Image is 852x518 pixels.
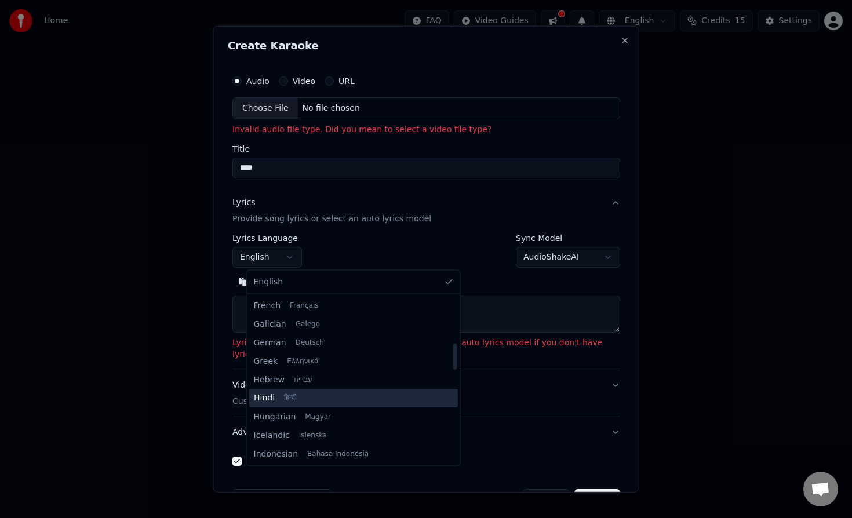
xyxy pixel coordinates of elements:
span: Français [290,301,318,310]
span: Galician [254,318,286,330]
span: Galego [296,319,320,329]
span: Indonesian [254,448,298,459]
span: हिन्दी [284,393,297,403]
span: Icelandic [254,429,290,441]
span: Magyar [305,412,331,421]
span: Greek [254,355,278,367]
span: Ελληνικά [287,356,319,366]
span: Hungarian [254,411,296,422]
span: עברית [294,375,312,384]
span: Hebrew [254,374,285,385]
span: Deutsch [296,338,324,347]
span: English [254,276,283,288]
span: Bahasa Indonesia [307,449,369,458]
span: German [254,337,286,348]
span: Hindi [254,392,275,404]
span: Íslenska [299,431,327,440]
span: French [254,300,281,311]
